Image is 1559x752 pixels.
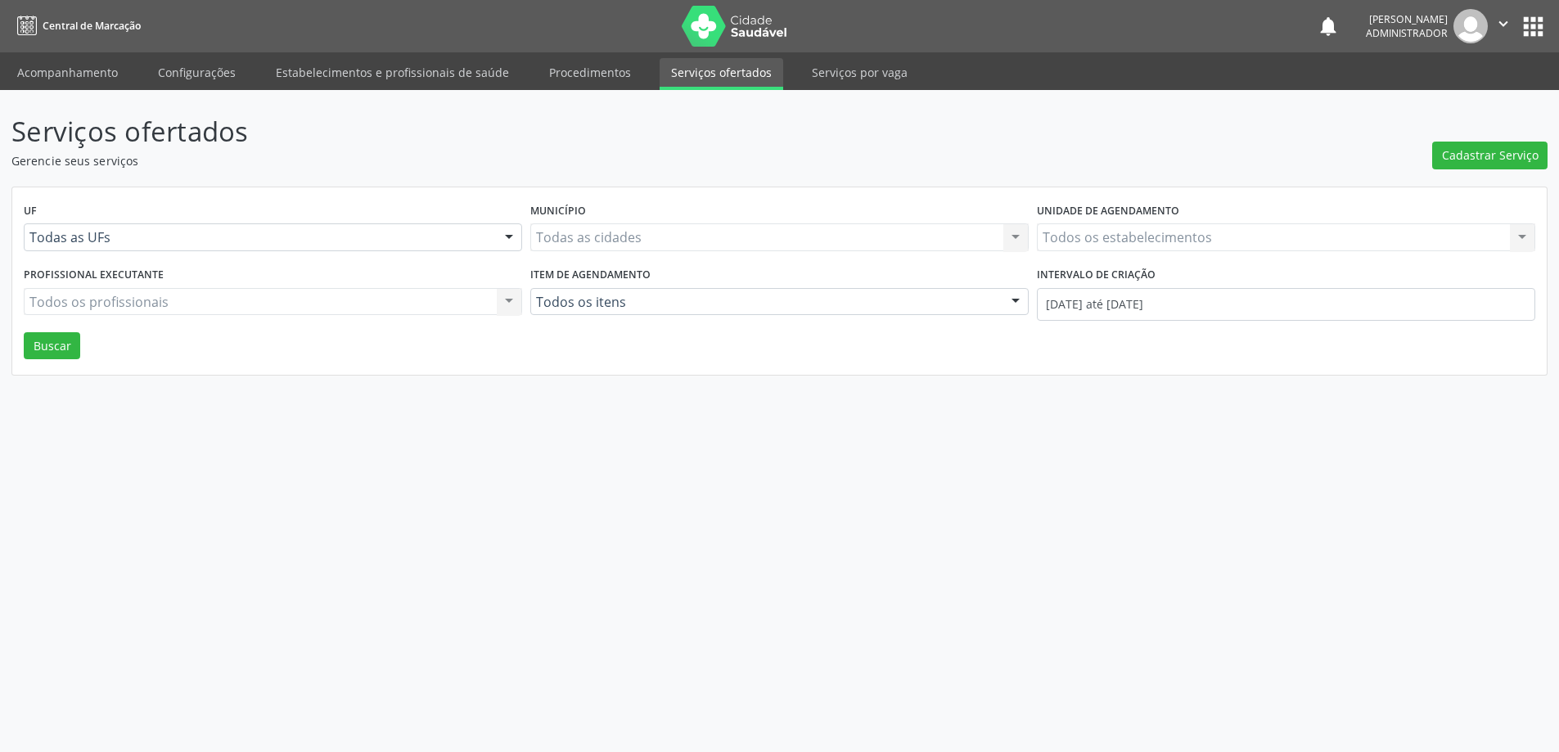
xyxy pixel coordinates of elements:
label: Item de agendamento [530,263,651,288]
a: Acompanhamento [6,58,129,87]
a: Estabelecimentos e profissionais de saúde [264,58,520,87]
a: Serviços por vaga [800,58,919,87]
button:  [1488,9,1519,43]
i:  [1494,15,1512,33]
a: Procedimentos [538,58,642,87]
button: apps [1519,12,1548,41]
img: img [1453,9,1488,43]
label: Unidade de agendamento [1037,199,1179,224]
label: Intervalo de criação [1037,263,1156,288]
input: Selecione um intervalo [1037,288,1535,321]
button: Cadastrar Serviço [1432,142,1548,169]
button: notifications [1317,15,1340,38]
p: Serviços ofertados [11,111,1087,152]
div: [PERSON_NAME] [1366,12,1448,26]
span: Todos os itens [536,294,995,310]
a: Central de Marcação [11,12,141,39]
a: Configurações [146,58,247,87]
p: Gerencie seus serviços [11,152,1087,169]
label: Município [530,199,586,224]
label: Profissional executante [24,263,164,288]
span: Cadastrar Serviço [1442,146,1539,164]
button: Buscar [24,332,80,360]
a: Serviços ofertados [660,58,783,90]
span: Central de Marcação [43,19,141,33]
label: UF [24,199,37,224]
span: Todas as UFs [29,229,489,245]
span: Administrador [1366,26,1448,40]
